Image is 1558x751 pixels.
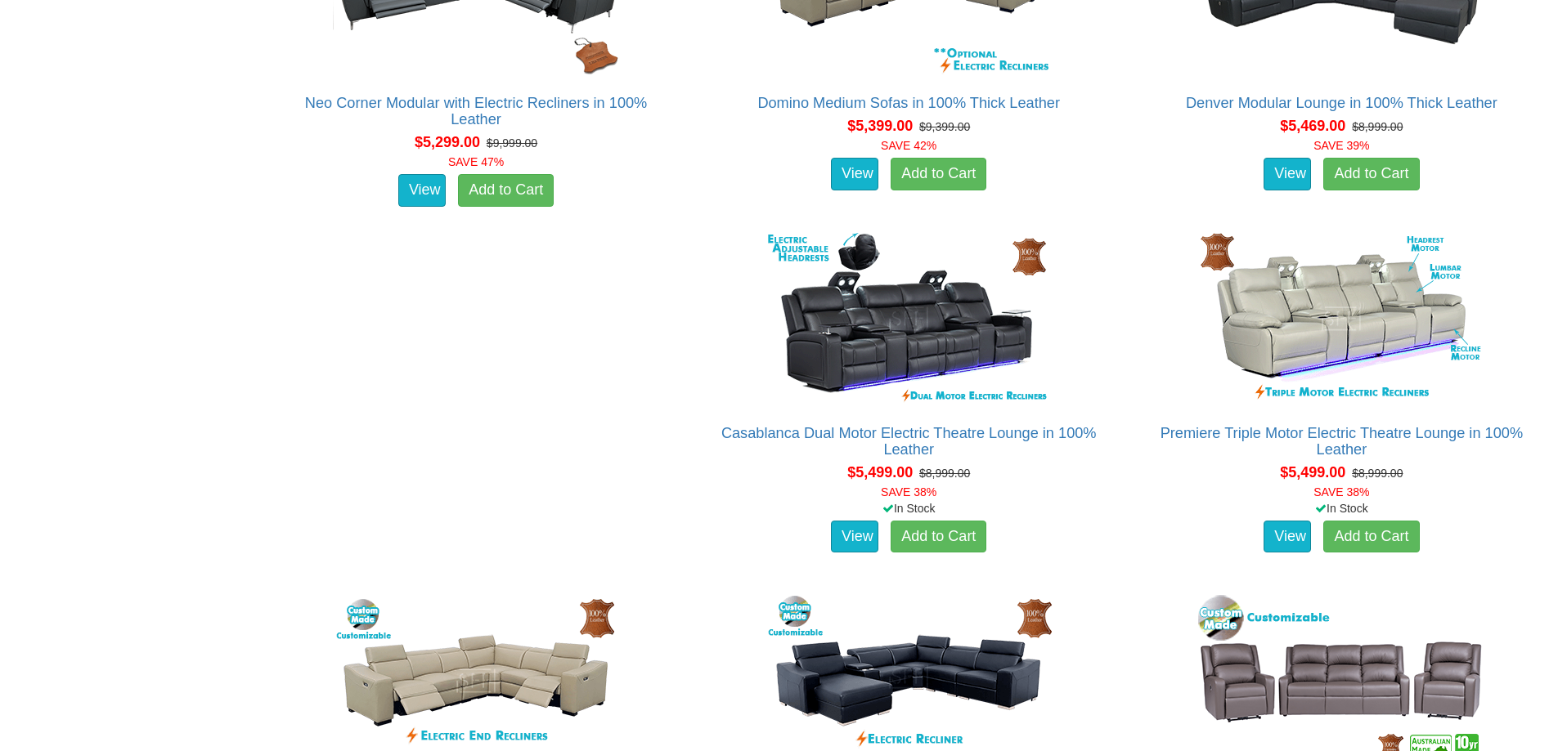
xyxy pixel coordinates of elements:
font: SAVE 39% [1313,139,1369,152]
font: SAVE 38% [881,485,936,498]
del: $8,999.00 [919,467,970,480]
a: Casablanca Dual Motor Electric Theatre Lounge in 100% Leather [721,425,1097,458]
font: SAVE 42% [881,139,936,152]
span: $5,469.00 [1280,118,1345,134]
img: Premiere Triple Motor Electric Theatre Lounge in 100% Leather [1194,229,1488,409]
a: Add to Cart [891,158,986,190]
del: $9,399.00 [919,120,970,133]
del: $9,999.00 [487,136,537,150]
a: Denver Modular Lounge in 100% Thick Leather [1186,95,1497,111]
span: $5,299.00 [415,134,480,150]
img: Casablanca Dual Motor Electric Theatre Lounge in 100% Leather [761,229,1056,409]
a: View [1264,158,1311,190]
font: SAVE 38% [1313,485,1369,498]
div: In Stock [1134,500,1549,516]
del: $8,999.00 [1352,120,1403,133]
a: View [398,174,446,207]
a: Add to Cart [1323,521,1419,553]
font: SAVE 47% [448,155,504,168]
a: Add to Cart [1323,158,1419,190]
div: In Stock [702,500,1116,516]
a: Neo Corner Modular with Electric Recliners in 100% Leather [305,95,647,127]
span: $5,499.00 [1280,464,1345,481]
a: Premiere Triple Motor Electric Theatre Lounge in 100% Leather [1161,425,1523,458]
a: View [831,158,878,190]
del: $8,999.00 [1352,467,1403,480]
a: View [1264,521,1311,553]
span: $5,499.00 [847,464,913,481]
a: View [831,521,878,553]
a: Domino Medium Sofas in 100% Thick Leather [757,95,1060,111]
a: Add to Cart [891,521,986,553]
span: $5,399.00 [847,118,913,134]
a: Add to Cart [458,174,554,207]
